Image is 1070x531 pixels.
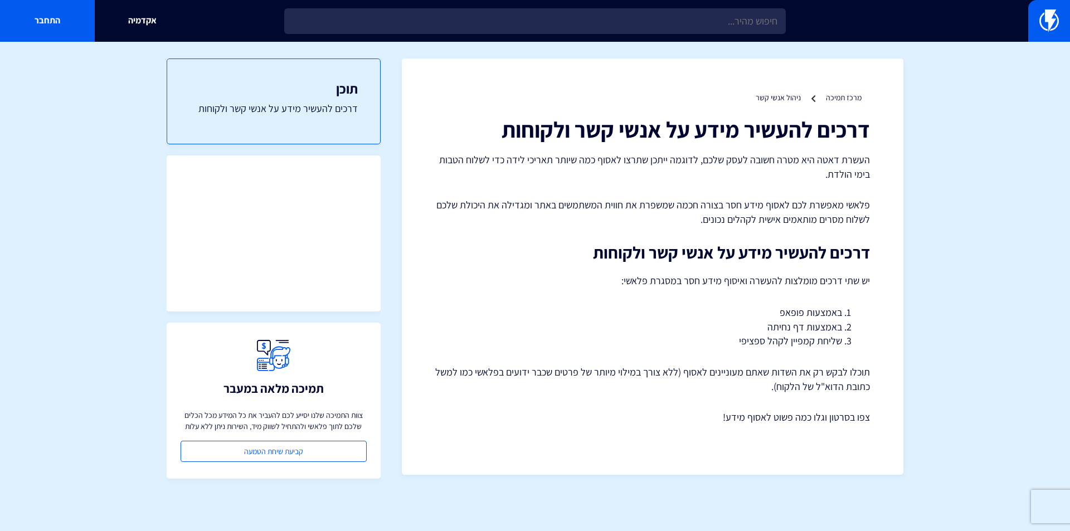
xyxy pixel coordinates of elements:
[435,243,870,262] h2: דרכים להעשיר מידע על אנשי קשר ולקוחות
[223,382,324,395] h3: תמיכה מלאה במעבר
[435,410,870,425] p: צפו בסרטון וגלו כמה פשוט לאסוף מידע!
[181,441,367,462] a: קביעת שיחת הטמעה
[189,81,358,96] h3: תוכן
[463,320,842,334] li: באמצעות דף נחיתה
[826,92,862,103] a: מרכז תמיכה
[435,365,870,393] p: תוכלו לבקש רק את השדות שאתם מעוניינים לאסוף (ללא צורך במילוי מיותר של פרטים שכבר ידועים בפלאשי כמ...
[435,198,870,226] p: פלאשי מאפשרת לכם לאסוף מידע חסר בצורה חכמה שמשפרת את חווית המשתמשים באתר ומגדילה את היכולת שלכם ל...
[756,92,801,103] a: ניהול אנשי קשר
[435,273,870,289] p: יש שתי דרכים מומלצות להעשרה ואיסוף מידע חסר במסגרת פלאשי:
[189,101,358,116] a: דרכים להעשיר מידע על אנשי קשר ולקוחות
[463,305,842,320] li: באמצעות פופאפ
[435,153,870,181] p: העשרת דאטה היא מטרה חשובה לעסק שלכם, לדוגמה ייתכן שתרצו לאסוף כמה שיותר תאריכי לידה כדי לשלוח הטב...
[463,334,842,348] li: שליחת קמפיין לקהל ספציפי
[284,8,786,34] input: חיפוש מהיר...
[435,117,870,142] h1: דרכים להעשיר מידע על אנשי קשר ולקוחות
[181,410,367,432] p: צוות התמיכה שלנו יסייע לכם להעביר את כל המידע מכל הכלים שלכם לתוך פלאשי ולהתחיל לשווק מיד, השירות...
